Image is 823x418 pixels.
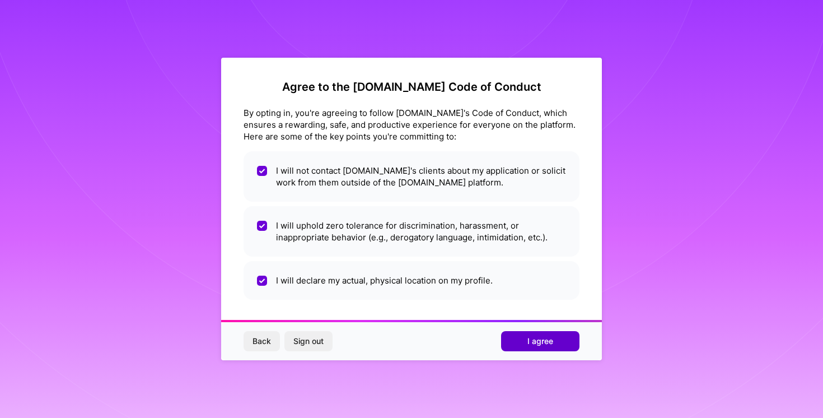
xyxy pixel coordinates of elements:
span: Sign out [293,336,324,347]
li: I will not contact [DOMAIN_NAME]'s clients about my application or solicit work from them outside... [244,151,579,202]
div: By opting in, you're agreeing to follow [DOMAIN_NAME]'s Code of Conduct, which ensures a rewardin... [244,107,579,142]
h2: Agree to the [DOMAIN_NAME] Code of Conduct [244,80,579,94]
button: Back [244,331,280,351]
span: Back [252,336,271,347]
li: I will uphold zero tolerance for discrimination, harassment, or inappropriate behavior (e.g., der... [244,206,579,257]
li: I will declare my actual, physical location on my profile. [244,261,579,300]
span: I agree [527,336,553,347]
button: I agree [501,331,579,351]
button: Sign out [284,331,333,351]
